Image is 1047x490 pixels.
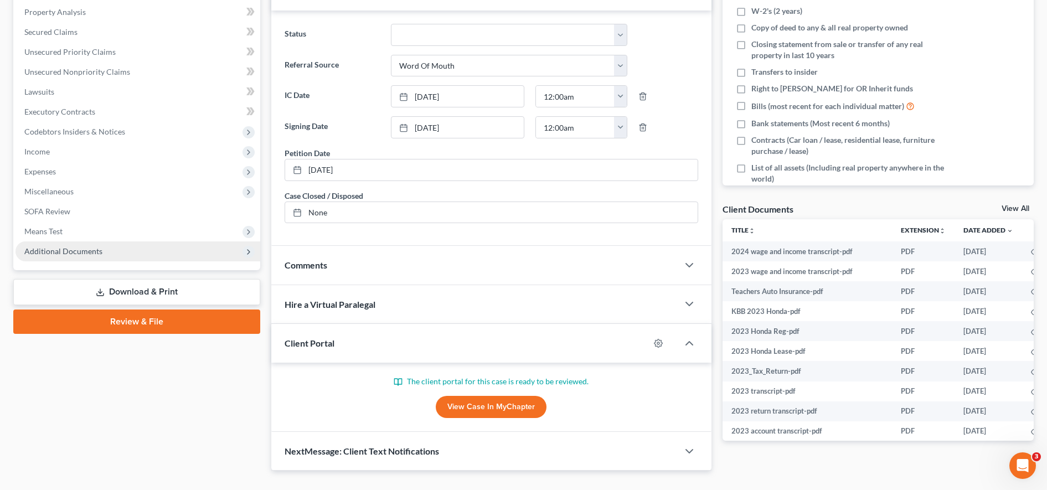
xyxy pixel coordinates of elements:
[892,361,955,381] td: PDF
[24,167,56,176] span: Expenses
[24,246,102,256] span: Additional Documents
[955,401,1022,421] td: [DATE]
[723,321,892,341] td: 2023 Honda Reg-pdf
[391,86,524,107] a: [DATE]
[751,22,908,33] span: Copy of deed to any & all real property owned
[723,361,892,381] td: 2023_Tax_Return-pdf
[24,87,54,96] span: Lawsuits
[955,361,1022,381] td: [DATE]
[955,381,1022,401] td: [DATE]
[723,301,892,321] td: KBB 2023 Honda-pdf
[536,86,615,107] input: -- : --
[892,261,955,281] td: PDF
[751,162,947,184] span: List of all assets (Including real property anywhere in the world)
[1009,452,1036,479] iframe: Intercom live chat
[892,281,955,301] td: PDF
[723,421,892,441] td: 2023 account transcript-pdf
[285,446,439,456] span: NextMessage: Client Text Notifications
[1007,228,1013,234] i: expand_more
[723,341,892,361] td: 2023 Honda Lease-pdf
[892,321,955,341] td: PDF
[285,159,698,180] a: [DATE]
[285,190,363,202] div: Case Closed / Disposed
[892,301,955,321] td: PDF
[24,207,70,216] span: SOFA Review
[892,401,955,421] td: PDF
[955,241,1022,261] td: [DATE]
[751,101,904,112] span: Bills (most recent for each individual matter)
[279,55,385,77] label: Referral Source
[892,341,955,361] td: PDF
[24,47,116,56] span: Unsecured Priority Claims
[751,6,802,17] span: W-2's (2 years)
[1032,452,1041,461] span: 3
[285,376,698,387] p: The client portal for this case is ready to be reviewed.
[24,147,50,156] span: Income
[751,118,890,129] span: Bank statements (Most recent 6 months)
[751,66,818,78] span: Transfers to insider
[24,127,125,136] span: Codebtors Insiders & Notices
[16,62,260,82] a: Unsecured Nonpriority Claims
[751,39,947,61] span: Closing statement from sale or transfer of any real property in last 10 years
[285,260,327,270] span: Comments
[279,85,385,107] label: IC Date
[279,116,385,138] label: Signing Date
[285,338,334,348] span: Client Portal
[955,261,1022,281] td: [DATE]
[16,82,260,102] a: Lawsuits
[749,228,755,234] i: unfold_more
[723,241,892,261] td: 2024 wage and income transcript-pdf
[901,226,946,234] a: Extensionunfold_more
[723,203,793,215] div: Client Documents
[16,22,260,42] a: Secured Claims
[1002,205,1029,213] a: View All
[13,310,260,334] a: Review & File
[963,226,1013,234] a: Date Added expand_more
[723,281,892,301] td: Teachers Auto Insurance-pdf
[723,261,892,281] td: 2023 wage and income transcript-pdf
[16,202,260,221] a: SOFA Review
[892,381,955,401] td: PDF
[892,241,955,261] td: PDF
[24,7,86,17] span: Property Analysis
[285,202,698,223] a: None
[24,187,74,196] span: Miscellaneous
[731,226,755,234] a: Titleunfold_more
[955,341,1022,361] td: [DATE]
[24,67,130,76] span: Unsecured Nonpriority Claims
[16,102,260,122] a: Executory Contracts
[279,24,385,46] label: Status
[892,421,955,441] td: PDF
[391,117,524,138] a: [DATE]
[436,396,546,418] a: View Case in MyChapter
[751,83,913,94] span: Right to [PERSON_NAME] for OR Inherit funds
[955,321,1022,341] td: [DATE]
[955,421,1022,441] td: [DATE]
[955,281,1022,301] td: [DATE]
[723,401,892,421] td: 2023 return transcript-pdf
[536,117,615,138] input: -- : --
[24,107,95,116] span: Executory Contracts
[939,228,946,234] i: unfold_more
[16,42,260,62] a: Unsecured Priority Claims
[751,135,947,157] span: Contracts (Car loan / lease, residential lease, furniture purchase / lease)
[955,301,1022,321] td: [DATE]
[723,381,892,401] td: 2023 transcript-pdf
[24,226,63,236] span: Means Test
[285,147,330,159] div: Petition Date
[285,299,375,310] span: Hire a Virtual Paralegal
[13,279,260,305] a: Download & Print
[16,2,260,22] a: Property Analysis
[24,27,78,37] span: Secured Claims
